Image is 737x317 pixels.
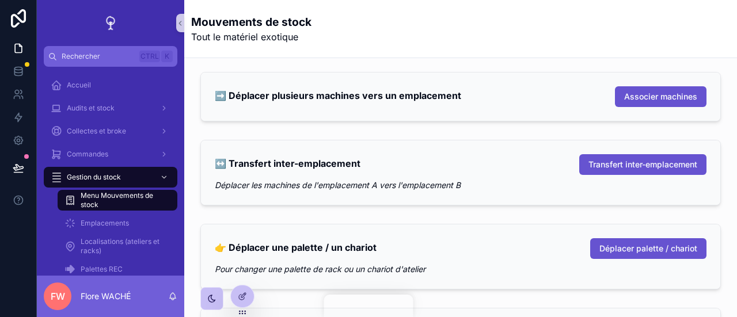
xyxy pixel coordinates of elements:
[44,144,177,165] a: Commandes
[191,30,311,44] span: Tout le matériel exotique
[215,86,461,105] h2: ➡️ Déplacer plusieurs machines vers un emplacement
[624,91,697,102] span: Associer machines
[67,81,91,90] span: Accueil
[58,213,177,234] a: Emplacements
[590,238,706,259] button: Déplacer palette / chariot
[67,104,115,113] span: Audits et stock
[81,265,123,274] span: Palettes REC
[58,190,177,211] a: Menu Mouvements de stock
[37,67,184,276] div: scrollable content
[67,150,108,159] span: Commandes
[191,14,311,30] h1: Mouvements de stock
[44,75,177,96] a: Accueil
[599,243,697,254] span: Déplacer palette / chariot
[81,191,166,209] span: Menu Mouvements de stock
[101,14,120,32] img: App logo
[62,52,135,61] span: Rechercher
[51,289,65,303] span: FW
[215,180,461,190] em: Déplacer les machines de l'emplacement A vers l'emplacement B
[615,86,706,107] button: Associer machines
[579,154,706,175] button: Transfert inter-emplacement
[44,167,177,188] a: Gestion du stock
[81,219,129,228] span: Emplacements
[81,291,131,302] p: Flore WACHÉ
[215,264,426,274] em: Pour changer une palette de rack ou un chariot d'atelier
[215,238,377,257] h2: 👉 Déplacer une palette / un chariot
[139,51,160,62] span: Ctrl
[44,98,177,119] a: Audits et stock
[81,237,166,255] span: Localisations (ateliers et racks)
[162,52,172,61] span: K
[58,236,177,257] a: Localisations (ateliers et racks)
[215,154,360,173] h2: ↔️ Transfert inter-emplacement
[58,259,177,280] a: Palettes REC
[67,173,121,182] span: Gestion du stock
[44,121,177,142] a: Collectes et broke
[588,159,697,170] span: Transfert inter-emplacement
[67,127,126,136] span: Collectes et broke
[44,46,177,67] button: RechercherCtrlK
